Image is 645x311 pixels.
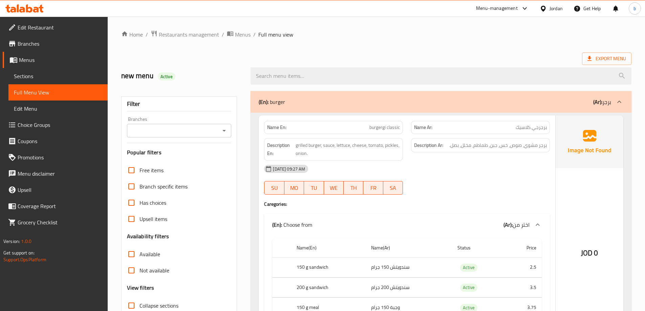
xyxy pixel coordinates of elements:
a: Choice Groups [3,117,108,133]
li: / [253,30,256,39]
a: Promotions [3,149,108,165]
button: MO [284,181,304,195]
th: Name(Ar) [366,238,452,258]
th: 150 g sandwich [291,258,366,277]
th: Price [506,238,542,258]
div: Jordan [550,5,563,12]
span: burgergi classic [369,124,400,131]
span: 1.0.0 [21,237,31,246]
span: Export Menu [587,54,626,63]
span: Upsell items [139,215,167,223]
button: SA [383,181,403,195]
span: Collapse sections [139,302,178,310]
span: Menus [19,56,102,64]
span: Not available [139,266,169,274]
a: Branches [3,36,108,52]
h4: Caregories: [264,201,550,207]
a: Support.OpsPlatform [3,255,46,264]
span: Version: [3,237,20,246]
td: 3.5 [506,277,542,297]
span: Restaurants management [159,30,219,39]
span: JOD [581,246,593,260]
span: Choice Groups [18,121,102,129]
span: TH [346,183,361,193]
p: Choose from [272,221,312,229]
h3: Popular filters [127,149,232,156]
b: (Ar): [593,97,602,107]
h2: new menu [121,71,243,81]
span: SU [267,183,281,193]
span: برجر مشوي، صوص، خس، جبن، طماطم، مخلل، بصل. [449,141,547,150]
span: Upsell [18,186,102,194]
div: Active [460,284,477,292]
span: [DATE] 09:27 AM [270,166,308,172]
span: Grocery Checklist [18,218,102,226]
button: TH [344,181,363,195]
strong: Name Ar: [414,124,432,131]
span: MO [287,183,301,193]
span: TU [307,183,321,193]
span: Menu disclaimer [18,170,102,178]
h3: Availability filters [127,232,169,240]
p: burger [259,98,285,106]
button: WE [324,181,344,195]
b: (En): [259,97,268,107]
span: b [633,5,636,12]
th: Status [452,238,506,258]
td: سندويتش 200 جرام [366,277,452,297]
span: Get support on: [3,248,35,257]
div: Filter [127,97,232,111]
a: Menus [227,30,251,39]
span: FR [366,183,380,193]
a: Grocery Checklist [3,214,108,230]
button: TU [304,181,324,195]
a: Restaurants management [151,30,219,39]
a: Coverage Report [3,198,108,214]
span: Free items [139,166,164,174]
span: SA [386,183,400,193]
li: / [222,30,224,39]
span: Export Menu [582,52,631,65]
span: Coverage Report [18,202,102,210]
span: Available [139,250,160,258]
nav: breadcrumb [121,30,631,39]
span: Menus [235,30,251,39]
span: اختر من [513,220,530,230]
a: Upsell [3,182,108,198]
a: Menu disclaimer [3,165,108,182]
a: Coupons [3,133,108,149]
span: grilled burger, sauce, lettuce, cheese, tomato, pickles, onion. [296,141,400,158]
span: Sections [14,72,102,80]
p: برجر [593,98,611,106]
span: برجرجي كلاسيك [516,124,547,131]
span: Full Menu View [14,88,102,96]
th: Name(En) [291,238,366,258]
span: Branch specific items [139,182,188,191]
div: Active [158,72,175,81]
span: Promotions [18,153,102,161]
img: Ae5nvW7+0k+MAAAAAElFTkSuQmCC [556,115,623,168]
b: (Ar): [503,220,513,230]
button: SU [264,181,284,195]
a: Sections [8,68,108,84]
span: Active [158,73,175,80]
td: 2.5 [506,258,542,277]
strong: Description Ar: [414,141,443,150]
span: Active [460,264,477,271]
div: (En): Choose from(Ar):اختر من [264,214,550,236]
a: Edit Restaurant [3,19,108,36]
span: 0 [594,246,598,260]
div: Menu-management [476,4,518,13]
th: 200 g sandwich [291,277,366,297]
span: WE [327,183,341,193]
div: (En): burger(Ar):برجر [251,91,631,113]
span: Edit Menu [14,105,102,113]
span: Has choices [139,199,166,207]
span: Coupons [18,137,102,145]
button: FR [363,181,383,195]
li: / [146,30,148,39]
a: Edit Menu [8,101,108,117]
strong: Description En: [267,141,294,158]
h3: View filters [127,284,154,292]
b: (En): [272,220,282,230]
